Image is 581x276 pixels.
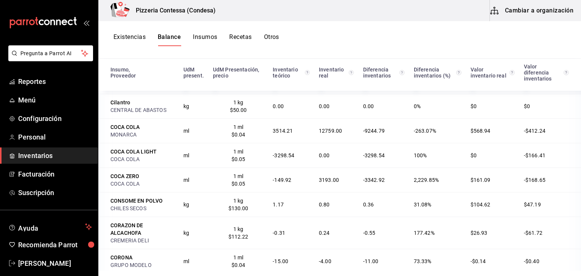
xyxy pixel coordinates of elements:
[113,33,279,46] div: navigation tabs
[363,67,398,79] div: Diferencia inventarios
[208,143,268,167] td: 1 ml $0.05
[456,70,461,76] svg: Diferencia inventarios (%) = (Diferencia de inventarios / Inventario teórico) * 100
[110,172,174,180] div: COCA ZERO
[314,118,359,143] td: 12759.00
[414,152,427,158] span: 100%
[524,64,562,82] div: Valor diferencia inventarios
[314,167,359,192] td: 3193.00
[179,167,208,192] td: ml
[18,76,92,87] span: Reportes
[18,188,92,198] span: Suscripción
[471,202,491,208] span: $104.62
[471,103,477,109] span: $0
[179,118,208,143] td: ml
[110,254,174,261] div: CORONA
[414,67,455,79] div: Diferencia inventarios (%)
[179,94,208,118] td: kg
[359,143,409,167] td: -3298.54
[110,148,174,155] div: COCA COLA LIGHT
[110,261,174,269] div: GRUPO MODELO
[524,202,541,208] span: $47.19
[414,177,439,183] span: 2,229.85%
[18,169,92,179] span: Facturación
[414,103,421,109] span: 0%
[193,33,217,46] button: Insumos
[110,131,174,138] div: MONARCA
[18,132,92,142] span: Personal
[18,258,92,268] span: [PERSON_NAME]
[179,192,208,217] td: kg
[359,192,409,217] td: 0.36
[268,167,314,192] td: -149.92
[314,94,359,118] td: 0.00
[314,249,359,273] td: -4.00
[110,99,174,106] div: Cilantro
[524,103,530,109] span: $0
[18,95,92,105] span: Menú
[110,155,174,163] div: COCA COLA
[471,152,477,158] span: $0
[359,167,409,192] td: -3342.92
[208,167,268,192] td: 1 ml $0.05
[83,20,89,26] button: open_drawer_menu
[110,205,174,212] div: CHILES SECOS
[208,249,268,273] td: 1 ml $0.04
[130,6,216,15] h3: Pizzeria Contessa (Condesa)
[305,70,310,76] svg: Inventario teórico = Cantidad inicial + compras - ventas - mermas - eventos de producción +/- tra...
[359,249,409,273] td: -11.00
[18,240,92,250] span: Recomienda Parrot
[268,118,314,143] td: 3514.21
[268,217,314,249] td: -0.31
[179,217,208,249] td: kg
[471,230,488,236] span: $26.93
[359,118,409,143] td: -9244.79
[268,249,314,273] td: -15.00
[510,70,515,76] svg: Valor inventario real (MXN) = Inventario real * Precio registrado
[524,258,539,264] span: -$0.40
[158,33,181,46] button: Balance
[179,143,208,167] td: ml
[183,67,204,79] div: UdM present.
[268,192,314,217] td: 1.17
[208,94,268,118] td: 1 kg $50.00
[268,143,314,167] td: -3298.54
[319,67,348,79] div: Inventario real
[20,50,81,57] span: Pregunta a Parrot AI
[524,128,545,134] span: -$412.24
[208,118,268,143] td: 1 ml $0.04
[471,258,486,264] span: -$0.14
[524,152,545,158] span: -$166.41
[179,249,208,273] td: ml
[314,217,359,249] td: 0.24
[229,33,252,46] button: Recetas
[213,67,264,79] div: UdM Presentación, precio
[110,197,174,205] div: CONSOME EN POLVO
[110,106,174,114] div: CENTRAL DE ABASTOS
[264,33,279,46] button: Otros
[564,70,569,76] svg: Valor de diferencia inventario (MXN) = Diferencia de inventarios * Precio registrado
[18,150,92,161] span: Inventarios
[273,67,303,79] div: Inventario teórico
[349,70,354,76] svg: Inventario real = Cantidad inicial + compras - ventas - mermas - eventos de producción +/- transf...
[314,143,359,167] td: 0.00
[208,192,268,217] td: 1 kg $130.00
[110,180,174,188] div: COCA COLA
[471,177,491,183] span: $161.09
[8,45,93,61] button: Pregunta a Parrot AI
[471,128,491,134] span: $568.94
[110,222,174,237] div: CORAZON DE ALCACHOFA
[113,33,146,46] button: Existencias
[414,202,432,208] span: 31.08%
[110,237,174,244] div: CREMERIA DELI
[5,55,93,63] a: Pregunta a Parrot AI
[18,113,92,124] span: Configuración
[399,70,405,76] svg: Diferencia de inventarios = Inventario teórico - inventario real
[18,222,82,231] span: Ayuda
[414,230,435,236] span: 177.42%
[524,177,545,183] span: -$168.65
[268,94,314,118] td: 0.00
[414,258,432,264] span: 73.33%
[110,123,174,131] div: COCA COLA
[314,192,359,217] td: 0.80
[208,217,268,249] td: 1 kg $112.22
